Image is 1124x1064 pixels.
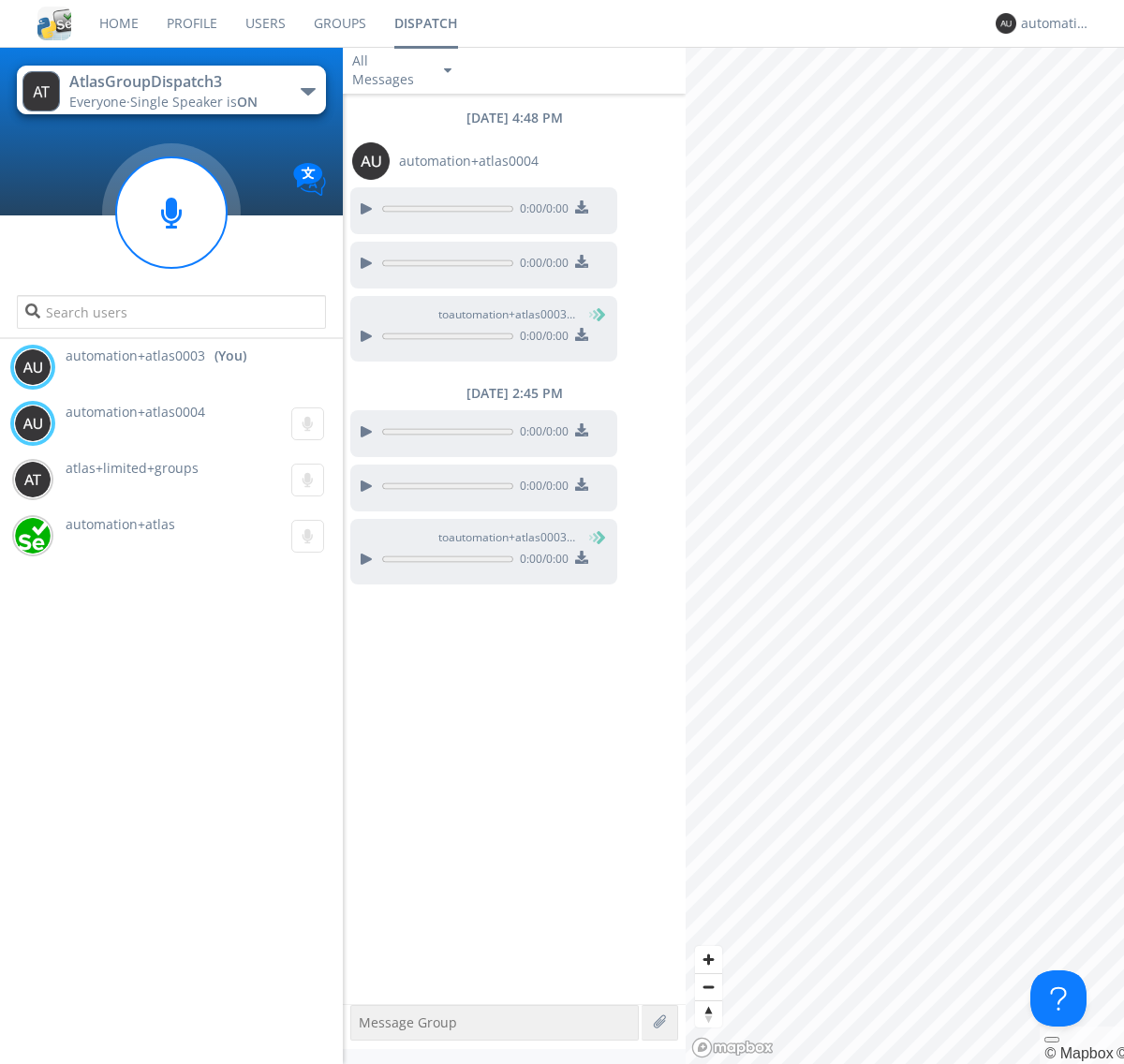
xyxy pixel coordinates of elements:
button: Zoom out [695,973,722,1000]
img: 373638.png [22,71,60,111]
div: (You) [214,347,246,365]
span: to automation+atlas0003 [438,529,579,546]
img: download media button [575,551,588,564]
span: atlas+limited+groups [66,459,199,477]
img: cddb5a64eb264b2086981ab96f4c1ba7 [37,7,71,40]
span: 0:00 / 0:00 [513,551,569,571]
img: download media button [575,423,588,436]
span: (You) [576,306,604,322]
button: AtlasGroupDispatch3Everyone·Single Speaker isON [17,66,325,114]
img: Translation enabled [293,163,326,196]
span: automation+atlas0003 [66,347,205,365]
span: automation+atlas [66,515,175,533]
div: [DATE] 4:48 PM [343,109,686,127]
div: All Messages [352,52,427,89]
span: 0:00 / 0:00 [513,328,569,348]
img: 373638.png [14,348,52,386]
div: AtlasGroupDispatch3 [69,71,280,93]
div: automation+atlas0003 [1021,14,1091,33]
img: 373638.png [996,13,1016,34]
img: download media button [575,328,588,341]
span: Reset bearing to north [695,1001,722,1027]
a: Mapbox [1044,1045,1113,1061]
a: Mapbox logo [691,1037,774,1058]
div: Everyone · [69,93,280,111]
span: Single Speaker is [130,93,258,111]
span: 0:00 / 0:00 [513,200,569,221]
button: Zoom in [695,946,722,973]
img: 373638.png [14,405,52,442]
button: Toggle attribution [1044,1037,1059,1042]
span: automation+atlas0004 [66,403,205,421]
span: Zoom out [695,974,722,1000]
span: 0:00 / 0:00 [513,478,569,498]
span: automation+atlas0004 [399,152,539,170]
span: 0:00 / 0:00 [513,423,569,444]
img: 373638.png [352,142,390,180]
iframe: Toggle Customer Support [1030,970,1087,1027]
span: ON [237,93,258,111]
span: to automation+atlas0003 [438,306,579,323]
span: 0:00 / 0:00 [513,255,569,275]
input: Search users [17,295,325,329]
img: download media button [575,478,588,491]
img: d2d01cd9b4174d08988066c6d424eccd [14,517,52,554]
img: download media button [575,200,588,214]
img: caret-down-sm.svg [444,68,451,73]
img: download media button [575,255,588,268]
span: (You) [576,529,604,545]
button: Reset bearing to north [695,1000,722,1027]
div: [DATE] 2:45 PM [343,384,686,403]
img: 373638.png [14,461,52,498]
